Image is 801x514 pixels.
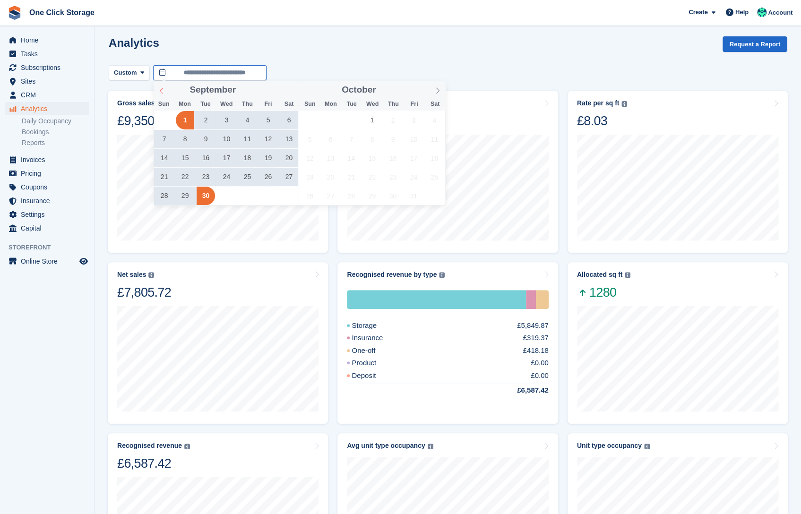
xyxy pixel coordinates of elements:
span: Capital [21,222,78,235]
span: September 24, 2025 [217,168,236,186]
span: Thu [383,101,404,107]
span: September 16, 2025 [197,149,215,167]
div: Insurance [347,333,405,343]
a: menu [5,88,89,102]
span: October 29, 2025 [363,187,381,205]
div: £0.00 [531,358,549,368]
span: September 26, 2025 [259,168,277,186]
span: October 30, 2025 [384,187,402,205]
span: Coupons [21,180,78,194]
span: September 9, 2025 [197,130,215,148]
img: icon-info-grey-7440780725fd019a000dd9b08b2336e03edf1995a4989e88bcd33f0948082b44.svg [625,272,630,278]
span: September 7, 2025 [155,130,173,148]
span: October 10, 2025 [405,130,423,148]
button: Request a Report [723,36,787,52]
div: Rate per sq ft [577,99,619,107]
span: Mon [320,101,341,107]
span: Subscriptions [21,61,78,74]
span: Tue [341,101,362,107]
span: October 16, 2025 [384,149,402,167]
span: October 18, 2025 [425,149,444,167]
a: menu [5,180,89,194]
span: September 4, 2025 [238,111,257,129]
div: Deposit [347,370,398,381]
span: October 13, 2025 [321,149,340,167]
div: Insurance [526,290,536,309]
a: menu [5,61,89,74]
div: Storage [347,290,526,309]
a: One Click Storage [26,5,98,20]
span: October 3, 2025 [405,111,423,129]
span: Pricing [21,167,78,180]
span: October 26, 2025 [301,187,319,205]
span: September 5, 2025 [259,111,277,129]
span: 1280 [577,284,630,300]
span: October 20, 2025 [321,168,340,186]
span: October 8, 2025 [363,130,381,148]
img: Katy Forster [757,8,767,17]
span: October 17, 2025 [405,149,423,167]
a: Daily Occupancy [22,117,89,126]
div: £418.18 [523,345,548,356]
span: October 11, 2025 [425,130,444,148]
a: menu [5,208,89,221]
a: Bookings [22,128,89,137]
a: Reports [22,138,89,147]
div: £5,849.87 [517,320,549,331]
span: September 18, 2025 [238,149,257,167]
span: September 22, 2025 [176,168,194,186]
span: October [342,86,376,94]
span: September 14, 2025 [155,149,173,167]
span: September 3, 2025 [217,111,236,129]
span: Analytics [21,102,78,115]
span: Sat [278,101,299,107]
div: Unit type occupancy [577,442,642,450]
span: Storefront [9,243,94,252]
span: October 5, 2025 [301,130,319,148]
span: October 23, 2025 [384,168,402,186]
span: October 12, 2025 [301,149,319,167]
a: menu [5,153,89,166]
span: October 4, 2025 [425,111,444,129]
span: Fri [404,101,424,107]
span: October 1, 2025 [363,111,381,129]
h2: Analytics [109,36,159,49]
span: Create [689,8,707,17]
span: Insurance [21,194,78,207]
span: September 27, 2025 [280,168,298,186]
img: icon-info-grey-7440780725fd019a000dd9b08b2336e03edf1995a4989e88bcd33f0948082b44.svg [439,272,445,278]
div: Storage [347,320,399,331]
div: Net sales [117,271,146,279]
span: September 19, 2025 [259,149,277,167]
img: icon-info-grey-7440780725fd019a000dd9b08b2336e03edf1995a4989e88bcd33f0948082b44.svg [184,444,190,449]
div: £6,587.42 [494,385,549,396]
a: menu [5,222,89,235]
span: September 29, 2025 [176,187,194,205]
span: Online Store [21,255,78,268]
span: October 22, 2025 [363,168,381,186]
span: Sun [300,101,320,107]
img: icon-info-grey-7440780725fd019a000dd9b08b2336e03edf1995a4989e88bcd33f0948082b44.svg [621,101,627,107]
span: September 21, 2025 [155,168,173,186]
span: October 7, 2025 [342,130,361,148]
span: Tue [195,101,216,107]
input: Year [376,85,405,95]
span: October 6, 2025 [321,130,340,148]
div: £0.00 [531,370,549,381]
span: October 25, 2025 [425,168,444,186]
a: Preview store [78,256,89,267]
div: Recognised revenue [117,442,182,450]
span: Wed [362,101,383,107]
span: Sat [424,101,445,107]
img: stora-icon-8386f47178a22dfd0bd8f6a31ec36ba5ce8667c1dd55bd0f319d3a0aa187defe.svg [8,6,22,20]
span: September 6, 2025 [280,111,298,129]
a: menu [5,75,89,88]
span: October 28, 2025 [342,187,361,205]
span: Thu [237,101,258,107]
a: menu [5,102,89,115]
span: Sites [21,75,78,88]
span: Custom [114,68,137,77]
span: September 11, 2025 [238,130,257,148]
span: September [189,86,236,94]
div: One-off [536,290,549,309]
